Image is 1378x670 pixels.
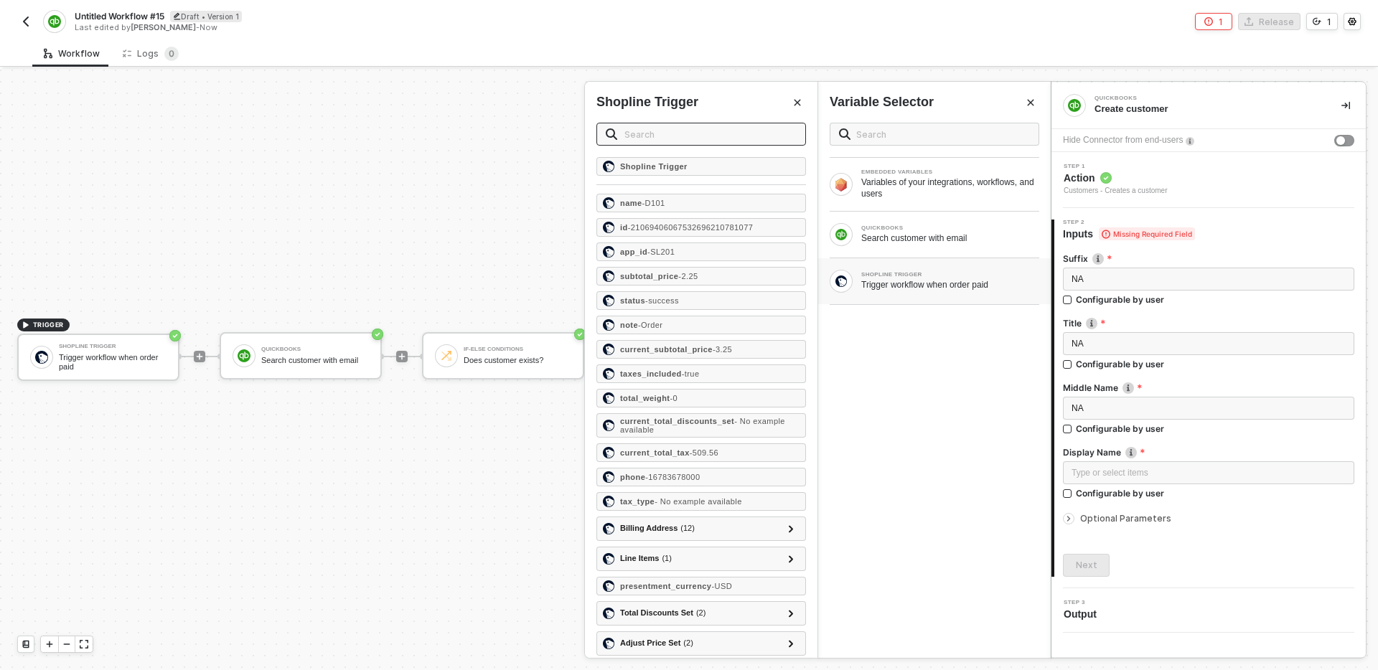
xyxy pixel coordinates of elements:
div: Optional Parameters [1063,511,1354,527]
label: Title [1063,317,1354,329]
label: Display Name [1063,446,1354,458]
img: adjust_price_set [603,638,614,649]
strong: id [620,223,628,232]
img: integration-icon [1068,99,1081,112]
strong: tax_type [620,497,655,506]
span: Optional Parameters [1080,513,1171,524]
strong: phone [620,473,645,481]
span: - 21069406067532696210781077 [628,223,754,232]
label: Middle Name [1063,382,1354,394]
img: total_discounts_set [603,608,614,619]
span: icon-collapse-right [1341,101,1350,110]
img: integration-icon [48,15,60,28]
img: Shopline Trigger [603,161,614,172]
strong: name [620,199,642,207]
div: Hide Connector from end-users [1063,133,1183,147]
img: billing_address [603,523,614,534]
div: Draft • Version 1 [170,11,242,22]
span: Output [1064,607,1102,621]
span: ( 2 ) [683,637,693,649]
img: total_weight [603,392,614,404]
div: Step 1Action Customers - Creates a customer [1051,164,1366,197]
div: Shopline Trigger [596,93,698,111]
div: QuickBooks [1095,95,1310,101]
strong: total_weight [620,394,670,402]
strong: app_id [620,247,647,256]
div: QUICKBOOKS [861,225,1039,231]
span: Missing Required Field [1099,227,1195,240]
img: Block [835,177,847,191]
strong: current_total_discounts_set [620,417,734,425]
div: Search customer with email [861,232,1039,244]
span: - D101 [642,199,665,207]
div: Variable Selector [830,93,934,111]
span: icon-expand [80,640,88,648]
span: Untitled Workflow #15 [75,10,164,22]
div: Trigger workflow when order paid [861,279,1039,291]
span: icon-minus [62,640,71,648]
span: icon-play [45,640,54,648]
div: Total Discounts Set [620,607,706,619]
img: note [603,319,614,331]
button: Release [1238,13,1300,30]
strong: presentment_currency [620,582,711,590]
input: Search [856,126,1030,142]
span: Inputs [1063,227,1195,241]
span: Step 2 [1063,220,1195,225]
img: search [839,128,850,140]
span: NA [1072,339,1084,349]
img: subtotal_price [603,270,614,282]
img: current_total_discounts_set [603,420,614,431]
span: icon-error-page [1204,17,1213,26]
strong: current_subtotal_price [620,345,713,354]
div: Configurable by user [1076,293,1164,306]
span: icon-versioning [1313,17,1321,26]
label: Suffix [1063,253,1354,265]
img: search [606,128,617,140]
div: Last edited by - Now [75,22,688,33]
div: EMBEDDED VARIABLES [861,169,1039,175]
img: phone [603,471,614,483]
img: status [603,295,614,306]
div: Customers - Creates a customer [1064,185,1168,197]
span: - success [645,296,679,305]
strong: current_total_tax [620,448,690,457]
span: - true [682,369,700,378]
img: icon-info [1125,447,1137,458]
button: Close [789,94,806,111]
div: Variables of your integrations, workflows, and users [861,176,1039,199]
span: Action [1064,171,1168,185]
button: 1 [1195,13,1232,30]
input: Search [624,126,797,142]
div: Workflow [44,48,100,60]
img: icon-info [1186,137,1194,146]
span: NA [1072,274,1084,284]
div: Configurable by user [1076,358,1164,370]
div: 1 [1219,16,1223,28]
span: - 3.25 [713,345,732,354]
button: Next [1063,554,1110,577]
img: tax_type [603,496,614,507]
div: Logs [123,47,179,61]
button: Close [1022,94,1039,111]
img: current_total_tax [603,447,614,458]
button: back [17,13,34,30]
strong: note [620,321,638,329]
img: icon-info [1122,382,1134,394]
img: icon-info [1086,318,1097,329]
img: taxes_included [603,368,614,379]
img: name [603,197,614,209]
sup: 0 [164,47,179,61]
img: icon-info [1092,253,1104,265]
div: Configurable by user [1076,423,1164,435]
span: - Order [638,321,662,329]
span: icon-settings [1348,17,1356,26]
span: ( 2 ) [696,607,706,619]
img: current_subtotal_price [603,344,614,355]
img: id [603,222,614,233]
span: Step 1 [1064,164,1168,169]
span: - 16783678000 [645,473,700,481]
span: icon-arrow-right-small [1064,514,1073,523]
img: line_items [603,553,614,565]
div: SHOPLINE TRIGGER [861,272,1039,278]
